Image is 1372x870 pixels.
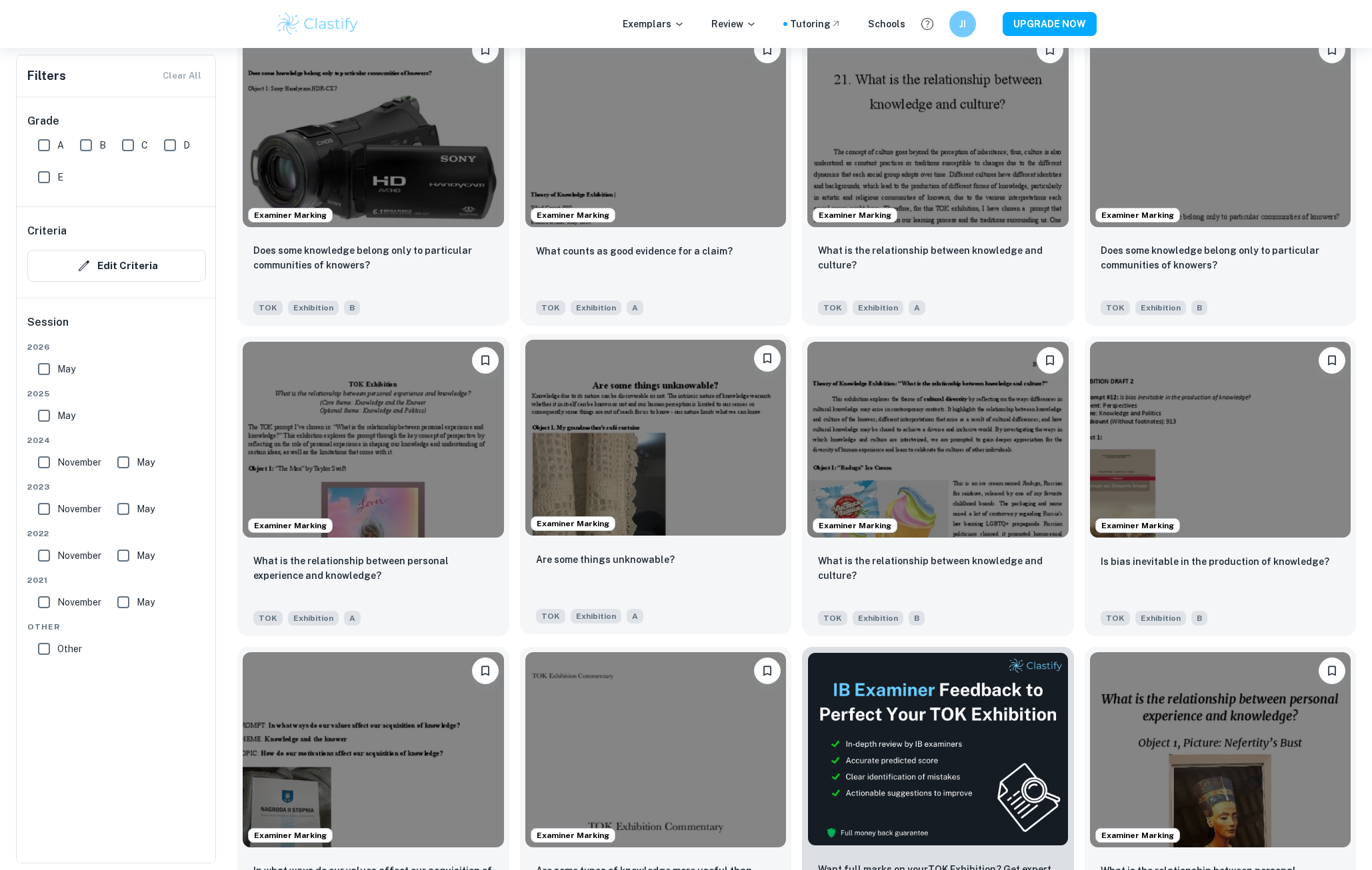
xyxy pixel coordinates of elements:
h6: JI [955,17,971,31]
span: Exhibition [288,300,339,315]
a: Tutoring [790,17,841,31]
span: November [57,595,101,610]
span: TOK [536,609,565,624]
span: Exhibition [853,300,903,315]
span: B [1191,300,1207,315]
span: TOK [1101,300,1130,315]
span: B [909,611,925,626]
button: Bookmark [1319,657,1345,684]
p: Does some knowledge belong only to particular communities of knowers? [1101,243,1341,272]
span: Exhibition [1135,611,1186,626]
p: Exemplars [623,17,685,31]
span: Examiner Marking [531,209,615,221]
button: Bookmark [472,37,499,63]
span: TOK [818,611,847,626]
span: May [137,595,155,610]
span: TOK [818,300,847,315]
a: Examiner MarkingBookmarkAre some things unknowable?TOKExhibitionA [520,336,792,636]
span: Examiner Marking [249,829,332,841]
img: TOK Exhibition example thumbnail: What is the relationship between knowled [807,342,1069,538]
span: November [57,455,101,470]
button: Bookmark [754,37,781,63]
button: Bookmark [1037,37,1063,63]
span: 2025 [27,388,206,400]
a: Examiner MarkingBookmarkWhat is the relationship between knowledge and culture?TOKExhibitionA [802,26,1074,326]
button: Bookmark [1037,347,1063,374]
img: TOK Exhibition example thumbnail: What is the relationship between knowled [807,31,1069,227]
span: May [137,455,155,470]
span: A [627,609,643,624]
span: 2026 [27,341,206,353]
a: Examiner MarkingBookmarkWhat is the relationship between personal experience and knowledge?TOKExh... [237,336,509,636]
span: Examiner Marking [531,518,615,530]
span: A [909,300,925,315]
button: Bookmark [1319,347,1345,374]
button: Bookmark [472,347,499,374]
img: TOK Exhibition example thumbnail: In what ways do our values affect our ac [243,652,504,848]
button: UPGRADE NOW [1003,12,1097,36]
img: TOK Exhibition example thumbnail: Is bias inevitable in the production of [1090,342,1351,538]
button: Help and Feedback [916,13,939,35]
p: What is the relationship between knowledge and culture? [818,243,1058,272]
img: TOK Exhibition example thumbnail: Are some types of knowledge more useful [525,652,787,848]
span: Examiner Marking [1096,829,1179,841]
span: Examiner Marking [1096,209,1179,221]
h6: Filters [27,67,66,85]
span: B [99,138,106,153]
img: Thumbnail [807,652,1069,846]
span: 2024 [27,434,206,446]
span: Examiner Marking [813,209,897,221]
span: TOK [253,611,283,626]
span: May [137,502,155,516]
span: Examiner Marking [249,520,332,532]
img: TOK Exhibition example thumbnail: What counts as good evidence for a claim [525,31,787,227]
h6: Grade [27,113,206,129]
button: Edit Criteria [27,250,206,282]
a: Examiner MarkingBookmarkDoes some knowledge belong only to particular communities of knowers?TOKE... [237,26,509,326]
img: Clastify logo [275,11,360,37]
a: Examiner MarkingBookmarkWhat is the relationship between knowledge and culture?TOKExhibitionB [802,336,1074,636]
span: 2023 [27,481,206,493]
span: November [57,548,101,563]
img: TOK Exhibition example thumbnail: What is the relationship between persona [243,342,504,538]
span: Examiner Marking [1096,520,1179,532]
span: Exhibition [571,300,621,315]
a: Schools [868,17,905,31]
img: TOK Exhibition example thumbnail: Does some knowledge belong only to parti [1090,31,1351,227]
p: Are some things unknowable? [536,552,675,567]
button: Bookmark [754,657,781,684]
span: Examiner Marking [531,829,615,841]
p: What is the relationship between knowledge and culture? [818,554,1058,583]
span: May [57,362,75,376]
span: Other [27,621,206,633]
a: Examiner MarkingBookmarkDoes some knowledge belong only to particular communities of knowers?TOKE... [1085,26,1357,326]
p: What is the relationship between personal experience and knowledge? [253,554,493,583]
span: A [627,300,643,315]
span: Examiner Marking [813,520,897,532]
button: Bookmark [472,657,499,684]
img: TOK Exhibition example thumbnail: Does some knowledge belong only to parti [243,31,504,227]
span: Other [57,642,82,656]
span: TOK [1101,611,1130,626]
span: C [141,138,148,153]
button: Bookmark [1319,37,1345,63]
span: Exhibition [571,609,621,624]
span: May [57,408,75,423]
span: A [344,611,361,626]
img: TOK Exhibition example thumbnail: Are some things unknowable? [525,340,787,536]
span: B [344,300,360,315]
span: 2022 [27,528,206,540]
span: B [1191,611,1207,626]
p: Is bias inevitable in the production of knowledge? [1101,554,1329,569]
span: D [183,138,190,153]
span: Examiner Marking [249,209,332,221]
span: November [57,502,101,516]
p: Does some knowledge belong only to particular communities of knowers? [253,243,493,272]
h6: Session [27,314,206,341]
span: 2021 [27,574,206,586]
span: TOK [536,300,565,315]
span: A [57,138,64,153]
button: Bookmark [754,345,781,372]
